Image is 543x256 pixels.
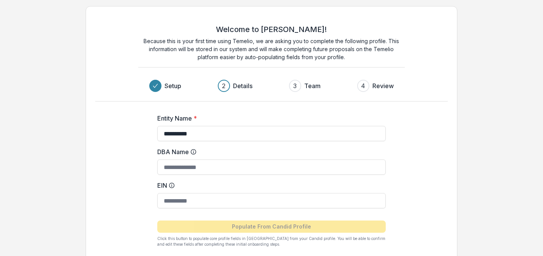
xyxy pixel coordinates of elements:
label: EIN [157,181,381,190]
h3: Team [304,81,321,90]
div: Progress [149,80,394,92]
button: Populate From Candid Profile [157,221,386,233]
div: 4 [361,81,365,90]
div: 2 [222,81,225,90]
label: Entity Name [157,114,381,123]
h3: Setup [164,81,181,90]
p: Click this button to populate core profile fields in [GEOGRAPHIC_DATA] from your Candid profile. ... [157,236,386,247]
h3: Details [233,81,252,90]
h3: Review [372,81,394,90]
label: DBA Name [157,147,381,156]
div: 3 [293,81,297,90]
p: Because this is your first time using Temelio, we are asking you to complete the following profil... [138,37,405,61]
h2: Welcome to [PERSON_NAME]! [216,25,327,34]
